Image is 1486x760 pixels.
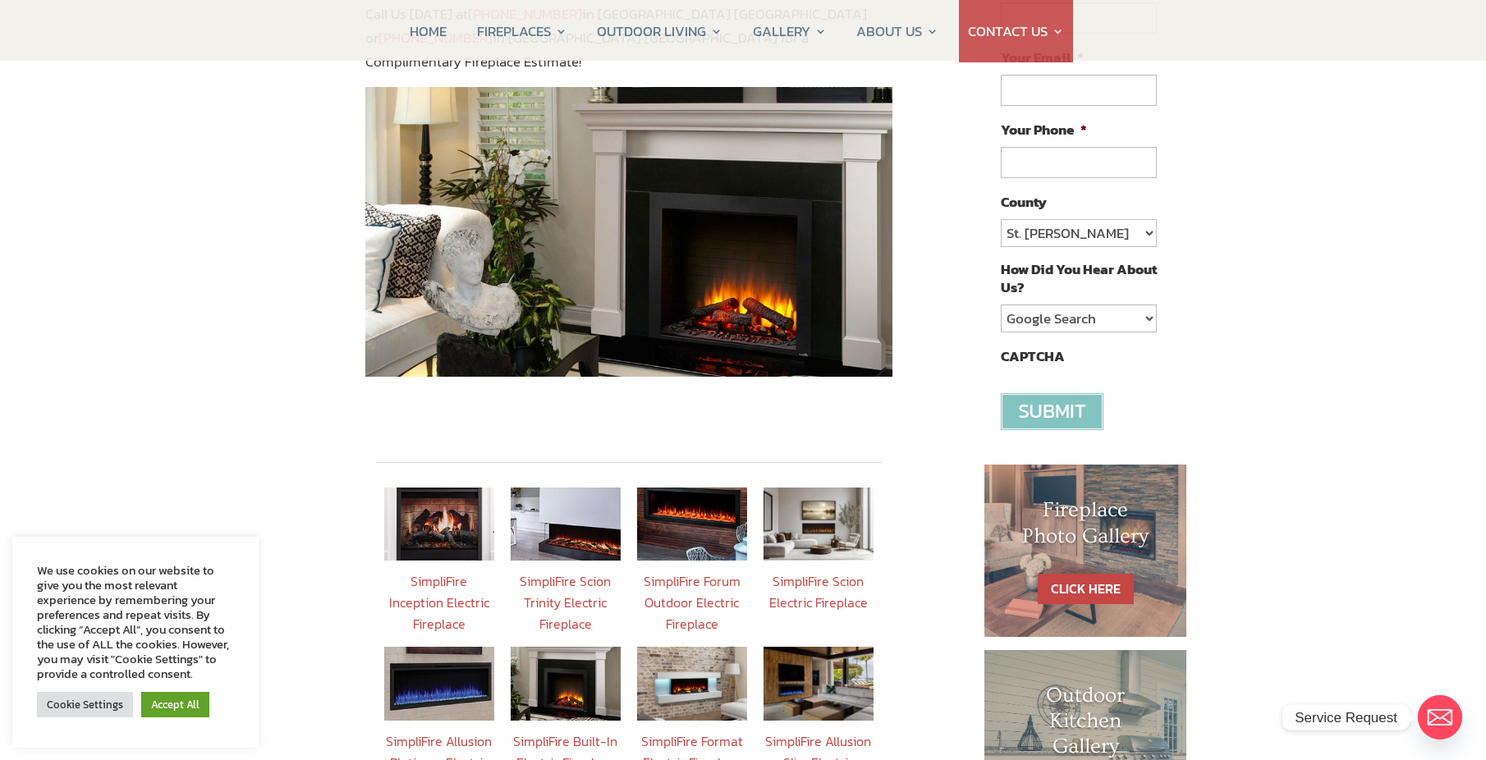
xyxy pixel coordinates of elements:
a: SimpliFire Forum Outdoor Electric Fireplace [644,571,741,634]
label: Your Phone [1001,121,1087,139]
label: County [1001,193,1047,211]
label: How Did You Hear About Us? [1001,260,1157,296]
h1: Fireplace Photo Gallery [1017,497,1153,556]
img: SimpliFire_Built-In36_Kenwood_195x177 [511,647,621,720]
img: SFE-Inception_1_195x177 [384,488,494,561]
img: SFE_Scion_55_Driftwood_OrgFlames_Room [764,488,874,561]
div: We use cookies on our website to give you the most relevant experience by remembering your prefer... [37,563,234,681]
img: AP-195x177 [384,647,494,720]
a: Email [1418,695,1462,739]
img: SFE_Forum-55-AB_195x177 [637,488,747,561]
img: SFE-Format-Floating-Mantel-Fireplace-cropped [637,647,747,720]
img: SFE_AlluSlim_50_CrystMedia_BlueFlames_Shot5 [764,647,874,720]
a: Cookie Settings [37,692,133,717]
img: ScionTrinity_195x177 [511,488,621,561]
input: Submit [1001,393,1103,430]
label: Your Email [1001,48,1084,66]
a: SimpliFire Scion Trinity Electric Fireplace [520,571,611,634]
a: SimpliFire Scion Electric Fireplace [769,571,868,612]
label: CAPTCHA [1001,347,1065,365]
a: SimpliFire Inception Electric Fireplace [389,571,489,634]
a: CLICK HERE [1038,574,1134,604]
a: Accept All [141,692,209,717]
